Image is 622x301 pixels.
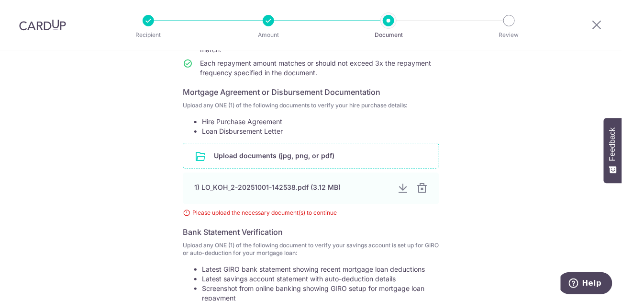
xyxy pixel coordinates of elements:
[183,86,439,98] h6: Mortgage Agreement or Disbursement Documentation
[183,208,439,218] div: Please upload the necessary document(s) to continue
[113,30,184,40] p: Recipient
[183,226,439,238] h6: Bank Statement Verification
[233,30,304,40] p: Amount
[202,265,439,274] li: Latest GIRO bank statement showing recent mortgage loan deductions
[202,127,439,136] li: Loan Disbursement Letter
[183,102,439,109] p: Upload any ONE (1) of the following documents to verify your hire purchase details:
[353,30,424,40] p: Document
[474,30,544,40] p: Review
[183,143,439,169] div: Upload documents (jpg, png, or pdf)
[19,19,66,31] img: CardUp
[194,183,389,192] div: 1) LO_KOH_2-20251001-142538.pdf (3.12 MB)
[202,274,439,284] li: Latest savings account statement with auto-deduction details
[200,59,431,77] span: Each repayment amount matches or should not exceed 3x the repayment frequency specified in the do...
[183,242,439,257] p: Upload any ONE (1) of the following document to verify your savings account is set up for GIRO or...
[609,127,617,161] span: Feedback
[561,272,612,296] iframe: Opens a widget where you can find more information
[604,118,622,183] button: Feedback - Show survey
[202,117,439,127] li: Hire Purchase Agreement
